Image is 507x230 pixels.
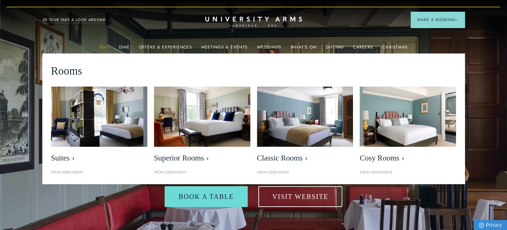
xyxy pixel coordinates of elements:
[51,62,82,80] span: Rooms
[205,17,302,27] a: Home
[154,169,250,176] p: From £249/night
[479,222,484,228] img: Privacy
[99,45,110,53] a: Stay
[474,220,507,230] a: Privacy
[411,12,465,28] button: Make a BookingArrow icon
[51,169,147,176] p: From £459/night
[258,186,342,207] a: Visit Website
[154,87,250,166] a: image-5bdf0f703dacc765be5ca7f9d527278f30b65e65-400x250-jpg Superior Rooms
[51,87,147,147] img: image-21e87f5add22128270780cf7737b92e839d7d65d-400x250-jpg
[360,169,456,176] p: From £209/night
[360,153,456,163] span: Cosy Rooms
[154,87,250,147] img: image-5bdf0f703dacc765be5ca7f9d527278f30b65e65-400x250-jpg
[456,19,458,21] img: Arrow icon
[257,87,353,147] img: image-7eccef6fe4fe90343db89eb79f703814c40db8b4-400x250-jpg
[257,169,353,176] p: From £229/night
[257,153,353,163] span: Classic Rooms
[165,186,248,207] a: Book a table
[417,17,458,23] span: Make a Booking
[139,45,192,53] a: Offers & Experiences
[257,45,281,53] a: Weddings
[51,87,147,166] a: image-21e87f5add22128270780cf7737b92e839d7d65d-400x250-jpg Suites
[382,45,408,53] a: Christmas
[51,153,147,163] span: Suites
[154,153,250,163] span: Superior Rooms
[257,87,353,166] a: image-7eccef6fe4fe90343db89eb79f703814c40db8b4-400x250-jpg Classic Rooms
[42,17,106,23] a: 3D TOUR:TAKE A LOOK AROUND
[119,45,130,53] a: Dine
[291,45,316,53] a: What's On
[353,45,373,53] a: Careers
[201,45,248,53] a: Meetings & Events
[326,45,344,53] a: Gifting
[360,87,456,166] a: image-0c4e569bfe2498b75de12d7d88bf10a1f5f839d4-400x250-jpg Cosy Rooms
[360,87,456,147] img: image-0c4e569bfe2498b75de12d7d88bf10a1f5f839d4-400x250-jpg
